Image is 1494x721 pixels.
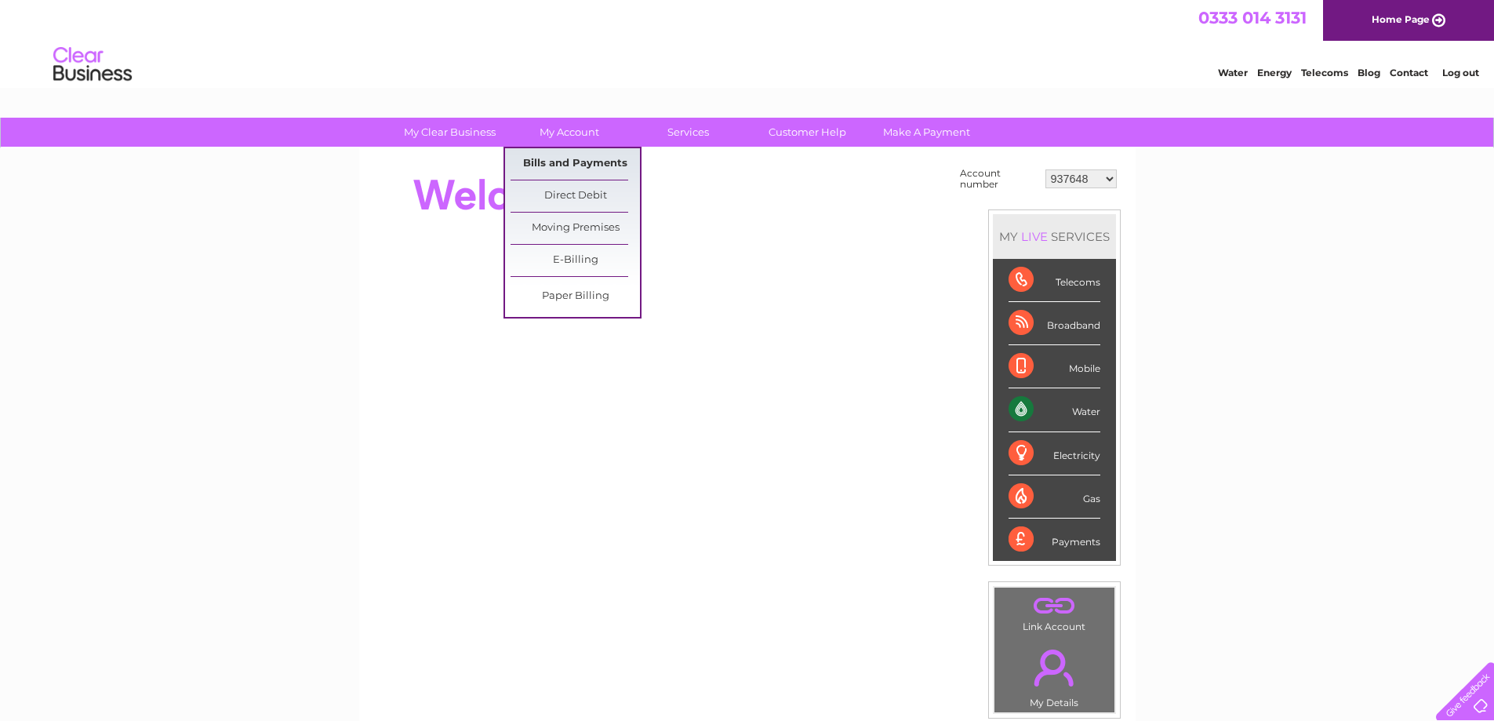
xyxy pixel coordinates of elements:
[743,118,872,147] a: Customer Help
[862,118,991,147] a: Make A Payment
[1442,67,1479,78] a: Log out
[1257,67,1292,78] a: Energy
[1009,302,1100,345] div: Broadband
[511,213,640,244] a: Moving Premises
[993,214,1116,259] div: MY SERVICES
[1390,67,1428,78] a: Contact
[511,281,640,312] a: Paper Billing
[1009,345,1100,388] div: Mobile
[1009,388,1100,432] div: Water
[1018,229,1051,244] div: LIVE
[994,636,1115,713] td: My Details
[511,245,640,276] a: E-Billing
[1009,432,1100,475] div: Electricity
[623,118,753,147] a: Services
[377,9,1118,76] div: Clear Business is a trading name of Verastar Limited (registered in [GEOGRAPHIC_DATA] No. 3667643...
[994,587,1115,636] td: Link Account
[1358,67,1380,78] a: Blog
[53,41,133,89] img: logo.png
[998,592,1111,619] a: .
[511,180,640,212] a: Direct Debit
[504,118,634,147] a: My Account
[1009,519,1100,561] div: Payments
[956,164,1041,194] td: Account number
[511,148,640,180] a: Bills and Payments
[385,118,514,147] a: My Clear Business
[1009,259,1100,302] div: Telecoms
[1301,67,1348,78] a: Telecoms
[1218,67,1248,78] a: Water
[1198,8,1307,27] a: 0333 014 3131
[998,640,1111,695] a: .
[1009,475,1100,519] div: Gas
